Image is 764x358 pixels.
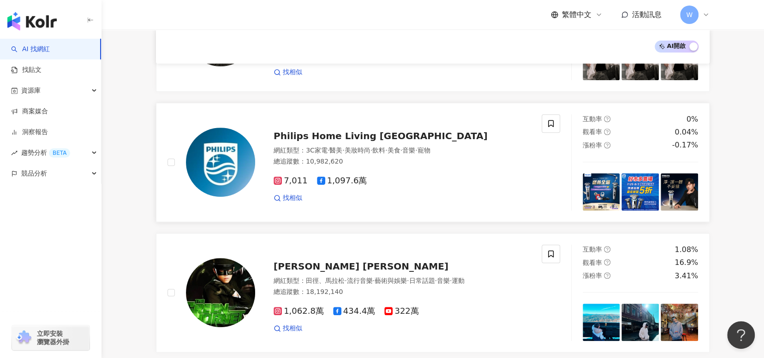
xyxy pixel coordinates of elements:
[274,157,531,166] div: 總追蹤數 ： 10,982,620
[186,128,255,197] img: KOL Avatar
[604,246,610,252] span: question-circle
[306,147,328,154] span: 3C家電
[15,330,33,345] img: chrome extension
[328,147,329,154] span: ·
[661,304,698,341] img: post-image
[415,147,417,154] span: ·
[329,147,342,154] span: 醫美
[274,146,531,155] div: 網紅類型 ：
[400,147,402,154] span: ·
[583,173,620,211] img: post-image
[283,324,302,333] span: 找相似
[156,103,710,222] a: KOL AvatarPhilips Home Living [GEOGRAPHIC_DATA]網紅類型：3C家電·醫美·美妝時尚·飲料·美食·音樂·寵物總追蹤數：10,982,6207,0111...
[11,150,18,156] span: rise
[274,261,448,272] span: [PERSON_NAME] [PERSON_NAME]
[274,194,302,203] a: 找相似
[333,306,376,316] span: 434.4萬
[11,128,48,137] a: 洞察報告
[583,246,602,253] span: 互動率
[372,147,385,154] span: 飲料
[370,147,372,154] span: ·
[604,129,610,135] span: question-circle
[342,147,344,154] span: ·
[604,272,610,279] span: question-circle
[674,271,698,281] div: 3.41%
[632,10,662,19] span: 活動訊息
[11,45,50,54] a: searchAI 找網紅
[345,277,346,284] span: ·
[21,163,47,184] span: 競品分析
[12,325,90,350] a: chrome extension立即安裝 瀏覽器外掛
[621,173,659,211] img: post-image
[274,306,324,316] span: 1,062.8萬
[384,306,418,316] span: 322萬
[274,176,308,186] span: 7,011
[583,128,602,135] span: 觀看率
[604,142,610,148] span: question-circle
[274,276,531,286] div: 網紅類型 ：
[452,277,465,284] span: 運動
[583,259,602,266] span: 觀看率
[450,277,452,284] span: ·
[621,304,659,341] img: post-image
[583,115,602,123] span: 互動率
[562,10,591,20] span: 繁體中文
[674,127,698,137] div: 0.04%
[672,140,698,150] div: -0.17%
[49,148,70,158] div: BETA
[604,259,610,265] span: question-circle
[686,114,698,124] div: 0%
[604,116,610,122] span: question-circle
[583,304,620,341] img: post-image
[346,277,372,284] span: 流行音樂
[674,245,698,255] div: 1.08%
[417,147,430,154] span: 寵物
[186,258,255,327] img: KOL Avatar
[156,233,710,352] a: KOL Avatar[PERSON_NAME] [PERSON_NAME]網紅類型：田徑、馬拉松·流行音樂·藝術與娛樂·日常話題·音樂·運動總追蹤數：18,192,1401,062.8萬434....
[11,65,42,75] a: 找貼文
[407,277,409,284] span: ·
[385,147,387,154] span: ·
[388,147,400,154] span: 美食
[11,107,48,116] a: 商案媒合
[402,147,415,154] span: 音樂
[375,277,407,284] span: 藝術與娛樂
[283,68,302,77] span: 找相似
[437,277,450,284] span: 音樂
[674,258,698,268] div: 16.9%
[21,142,70,163] span: 趨勢分析
[37,329,69,346] span: 立即安裝 瀏覽器外掛
[7,12,57,30] img: logo
[274,130,488,141] span: Philips Home Living [GEOGRAPHIC_DATA]
[727,321,755,349] iframe: Help Scout Beacon - Open
[661,173,698,211] img: post-image
[274,324,302,333] a: 找相似
[686,10,692,20] span: W
[583,141,602,149] span: 漲粉率
[306,277,345,284] span: 田徑、馬拉松
[283,194,302,203] span: 找相似
[274,68,302,77] a: 找相似
[345,147,370,154] span: 美妝時尚
[21,80,41,101] span: 資源庫
[317,176,367,186] span: 1,097.6萬
[435,277,436,284] span: ·
[409,277,435,284] span: 日常話題
[274,288,531,297] div: 總追蹤數 ： 18,192,140
[372,277,374,284] span: ·
[583,272,602,279] span: 漲粉率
